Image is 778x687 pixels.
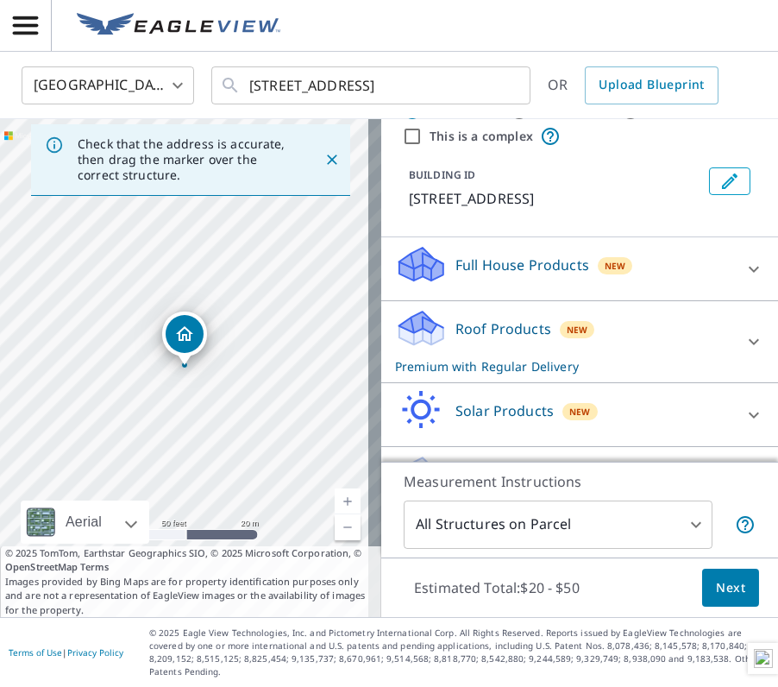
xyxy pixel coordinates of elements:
p: Estimated Total: $20 - $50 [400,569,593,607]
p: BUILDING ID [409,167,475,182]
p: Check that the address is accurate, then drag the marker over the correct structure. [78,136,293,183]
div: Roof ProductsNewPremium with Regular Delivery [395,308,764,375]
span: Your report will include each building or structure inside the parcel boundary. In some cases, du... [735,514,756,535]
p: Measurement Instructions [404,471,756,492]
div: OR [548,66,718,104]
span: New [605,259,626,273]
span: New [567,323,588,337]
span: © 2025 TomTom, Earthstar Geographics SIO, © 2025 Microsoft Corporation, © [5,546,376,575]
span: New [569,405,591,419]
p: [STREET_ADDRESS] [409,188,702,209]
input: Search by address or latitude-longitude [249,61,495,110]
div: Dropped pin, building 1, Residential property, 135 W Dolphin St Siler City, NC 27344 [162,312,207,365]
span: Next [716,577,745,599]
div: Aerial [21,501,149,544]
span: Upload Blueprint [599,74,704,96]
a: EV Logo [66,3,291,49]
a: Current Level 19, Zoom Out [335,514,361,540]
img: EV Logo [77,13,280,39]
p: Solar Products [455,400,554,421]
p: | [9,647,123,658]
a: Terms [80,560,109,573]
p: Full House Products [455,255,589,275]
a: Terms of Use [9,646,62,659]
a: Current Level 19, Zoom In [335,488,361,514]
div: Walls ProductsNew [395,454,764,503]
a: OpenStreetMap [5,560,78,573]
button: Close [321,148,343,171]
div: Aerial [60,501,107,544]
a: Privacy Policy [67,646,123,659]
a: Upload Blueprint [585,66,718,104]
p: © 2025 Eagle View Technologies, Inc. and Pictometry International Corp. All Rights Reserved. Repo... [149,627,769,678]
div: Full House ProductsNew [395,244,764,293]
div: All Structures on Parcel [404,501,712,549]
div: [GEOGRAPHIC_DATA] [22,61,194,110]
button: Next [702,569,759,608]
button: Edit building 1 [709,167,750,195]
div: Solar ProductsNew [395,390,764,439]
p: Premium with Regular Delivery [395,357,733,375]
p: Roof Products [455,318,551,339]
label: This is a complex [430,128,533,145]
